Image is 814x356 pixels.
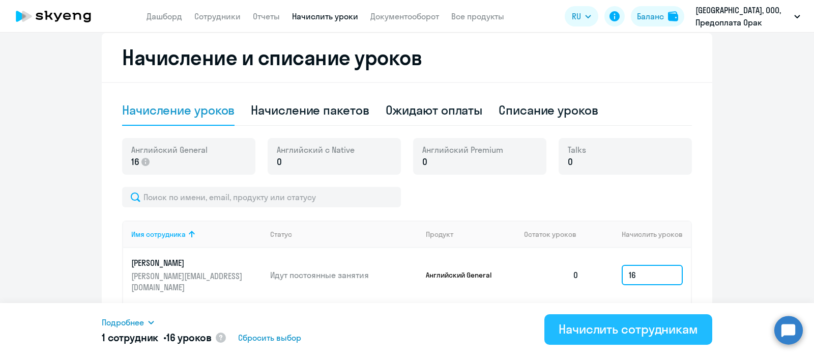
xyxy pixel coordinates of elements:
button: RU [565,6,598,26]
span: 0 [568,155,573,169]
span: Английский General [131,144,208,155]
div: Списание уроков [499,102,598,118]
a: Сотрудники [194,11,241,21]
div: Продукт [426,230,453,239]
div: Ожидают оплаты [386,102,483,118]
span: 16 [131,155,139,169]
div: Остаток уроков [524,230,587,239]
div: Начисление пакетов [251,102,369,118]
div: Продукт [426,230,516,239]
div: Начисление уроков [122,102,235,118]
span: Talks [568,144,586,155]
a: [PERSON_NAME][PERSON_NAME][EMAIL_ADDRESS][DOMAIN_NAME] [131,257,262,293]
div: Имя сотрудника [131,230,186,239]
p: [PERSON_NAME][EMAIL_ADDRESS][DOMAIN_NAME] [131,270,245,293]
p: Английский General [426,270,502,280]
div: Начислить сотрудникам [559,321,698,337]
div: Баланс [637,10,664,22]
p: [GEOGRAPHIC_DATA], ООО, Предоплата Орак [695,4,790,29]
p: [PERSON_NAME] [131,257,245,268]
span: Английский Premium [422,144,503,155]
div: Статус [270,230,418,239]
button: Начислить сотрудникам [544,314,712,345]
div: Статус [270,230,292,239]
input: Поиск по имени, email, продукту или статусу [122,187,401,207]
button: Балансbalance [631,6,684,26]
button: [GEOGRAPHIC_DATA], ООО, Предоплата Орак [690,4,805,29]
span: 0 [277,155,282,169]
img: balance [668,11,678,21]
span: Английский с Native [277,144,355,155]
td: 0 [516,248,587,302]
th: Начислить уроков [587,221,691,248]
span: 16 уроков [166,331,212,344]
a: Документооборот [370,11,439,21]
span: Остаток уроков [524,230,576,239]
a: Начислить уроки [292,11,358,21]
a: Все продукты [451,11,504,21]
span: RU [572,10,581,22]
div: Имя сотрудника [131,230,262,239]
span: Сбросить выбор [238,332,301,344]
h5: 1 сотрудник • [102,331,212,345]
a: Дашборд [147,11,182,21]
span: 0 [422,155,427,169]
h2: Начисление и списание уроков [122,45,692,70]
span: Подробнее [102,316,144,328]
p: Идут постоянные занятия [270,269,418,281]
a: Отчеты [253,11,280,21]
